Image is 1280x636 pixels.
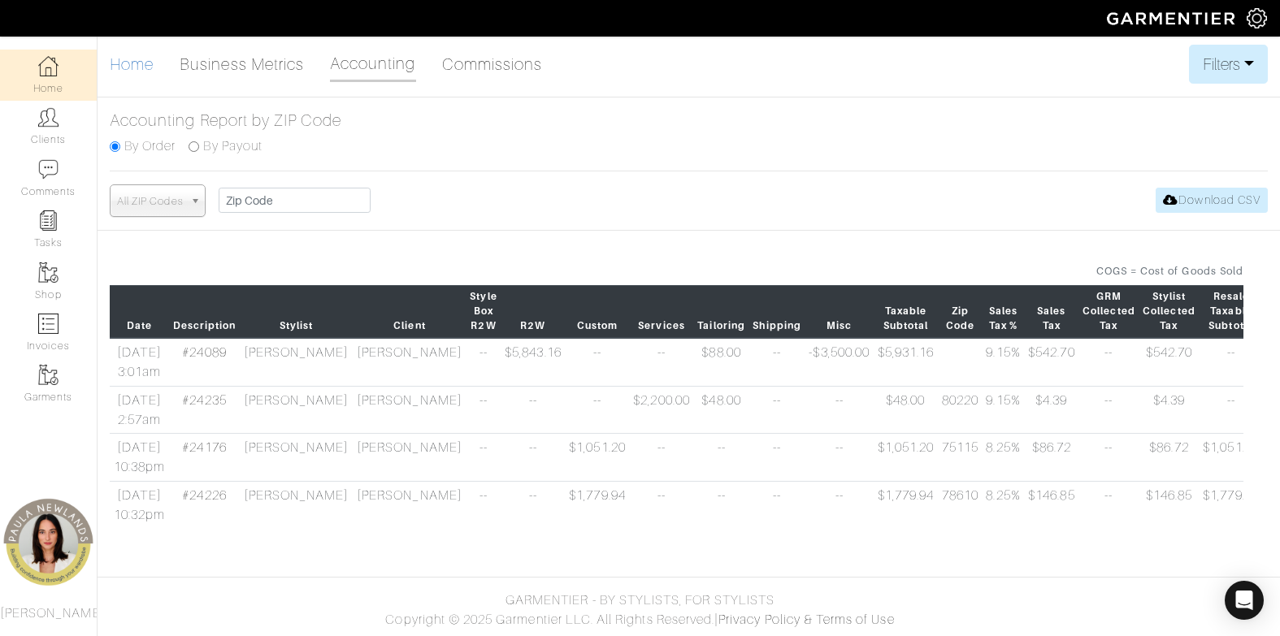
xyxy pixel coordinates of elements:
[1225,581,1264,620] div: Open Intercom Messenger
[1156,188,1268,213] a: Download CSV
[749,386,805,434] td: --
[110,434,169,482] td: [DATE] 10:38pm
[38,159,59,180] img: comment-icon-a0a6a9ef722e966f86d9cbdc48e553b5cf19dbc54f86b18d962a5391bc8f6eb6.png
[983,434,1025,482] td: 8.25%
[1024,338,1078,386] td: $542.70
[874,482,938,529] td: $1,779.94
[466,434,501,482] td: --
[874,434,938,482] td: $1,051.20
[1139,482,1199,529] td: $146.85
[983,285,1025,338] th: Sales Tax %
[182,440,226,455] a: #24176
[110,338,169,386] td: [DATE] 3:01am
[240,338,353,386] td: [PERSON_NAME]
[565,285,629,338] th: Custom
[110,48,154,80] a: Home
[749,285,805,338] th: Shipping
[565,386,629,434] td: --
[694,434,749,482] td: --
[749,482,805,529] td: --
[1189,45,1268,84] button: Filters
[466,386,501,434] td: --
[1200,482,1264,529] td: $1,779.94
[938,386,983,434] td: 80220
[630,338,694,386] td: --
[983,338,1025,386] td: 9.15%
[1024,285,1078,338] th: Sales Tax
[1078,338,1139,386] td: --
[38,314,59,334] img: orders-icon-0abe47150d42831381b5fb84f609e132dff9fe21cb692f30cb5eec754e2cba89.png
[240,386,353,434] td: [PERSON_NAME]
[1200,434,1264,482] td: $1,051.20
[1200,386,1264,434] td: --
[501,434,565,482] td: --
[110,263,1243,279] div: COGS = Cost of Goods Sold
[353,386,466,434] td: [PERSON_NAME]
[38,210,59,231] img: reminder-icon-8004d30b9f0a5d33ae49ab947aed9ed385cf756f9e5892f1edd6e32f2345188e.png
[110,482,169,529] td: [DATE] 10:32pm
[805,338,874,386] td: -$3,500.00
[1099,4,1247,32] img: garmentier-logo-header-white-b43fb05a5012e4ada735d5af1a66efaba907eab6374d6393d1fbf88cb4ef424d.png
[874,386,938,434] td: $48.00
[630,285,694,338] th: Services
[501,482,565,529] td: --
[983,386,1025,434] td: 9.15%
[466,338,501,386] td: --
[501,338,565,386] td: $5,843.16
[694,386,749,434] td: $48.00
[1078,434,1139,482] td: --
[630,434,694,482] td: --
[180,48,304,80] a: Business Metrics
[938,482,983,529] td: 78610
[442,48,543,80] a: Commissions
[805,386,874,434] td: --
[182,488,226,503] a: #24226
[805,285,874,338] th: Misc
[630,386,694,434] td: $2,200.00
[983,482,1025,529] td: 8.25%
[182,345,226,360] a: #24089
[1200,285,1264,338] th: Resale Taxable Subtotal
[630,482,694,529] td: --
[1139,285,1199,338] th: Stylist Collected Tax
[1024,434,1078,482] td: $86.72
[1024,482,1078,529] td: $146.85
[110,285,169,338] th: Date
[1200,338,1264,386] td: --
[938,285,983,338] th: Zip Code
[1247,8,1267,28] img: gear-icon-white-bd11855cb880d31180b6d7d6211b90ccbf57a29d726f0c71d8c61bd08dd39cc2.png
[565,338,629,386] td: --
[1078,482,1139,529] td: --
[353,285,466,338] th: Client
[182,393,226,408] a: #24235
[565,482,629,529] td: $1,779.94
[117,185,184,218] span: All ZIP Codes
[1078,386,1139,434] td: --
[694,285,749,338] th: Tailoring
[38,56,59,76] img: dashboard-icon-dbcd8f5a0b271acd01030246c82b418ddd0df26cd7fceb0bd07c9910d44c42f6.png
[805,482,874,529] td: --
[1139,338,1199,386] td: $542.70
[874,285,938,338] th: Taxable Subtotal
[501,285,565,338] th: R2W
[385,612,714,627] span: Copyright © 2025 Garmentier LLC. All Rights Reserved.
[353,434,466,482] td: [PERSON_NAME]
[1024,386,1078,434] td: $4.39
[749,434,805,482] td: --
[240,482,353,529] td: [PERSON_NAME]
[124,136,176,156] label: By Order
[565,434,629,482] td: $1,051.20
[805,434,874,482] td: --
[38,365,59,385] img: garments-icon-b7da505a4dc4fd61783c78ac3ca0ef83fa9d6f193b1c9dc38574b1d14d53ca28.png
[694,338,749,386] td: $88.00
[1078,285,1139,338] th: GRM Collected Tax
[501,386,565,434] td: --
[219,188,371,213] input: Zip Code
[38,262,59,283] img: garments-icon-b7da505a4dc4fd61783c78ac3ca0ef83fa9d6f193b1c9dc38574b1d14d53ca28.png
[330,47,416,82] a: Accounting
[169,285,240,338] th: Description
[240,434,353,482] td: [PERSON_NAME]
[203,136,262,156] label: By Payout
[874,338,938,386] td: $5,931.16
[466,482,501,529] td: --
